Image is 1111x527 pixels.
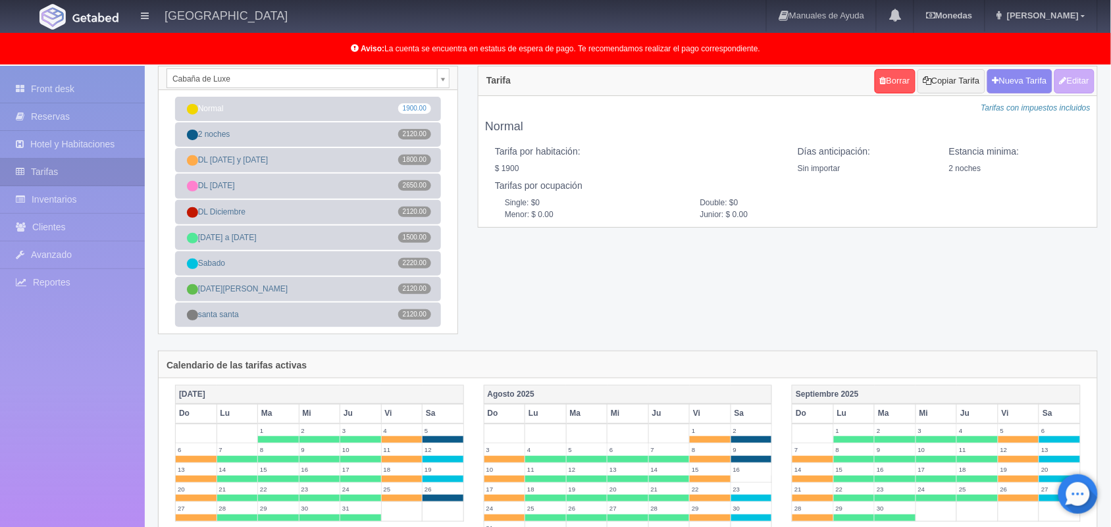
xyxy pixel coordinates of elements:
label: 4 [382,424,423,437]
label: 9 [731,443,772,456]
th: Sa [423,404,464,423]
label: 7 [649,443,690,456]
button: Nueva Tarifa [987,69,1052,93]
b: Aviso: [361,44,384,53]
label: 29 [258,502,299,514]
a: [DATE][PERSON_NAME]2120.00 [175,277,441,301]
span: 2 noches [949,164,981,173]
th: [DATE] [176,386,464,405]
label: 16 [731,463,772,476]
h4: [GEOGRAPHIC_DATA] [165,7,288,23]
label: 26 [423,483,463,495]
a: DL [DATE]2650.00 [175,174,441,198]
label: 16 [299,463,340,476]
label: 8 [258,443,299,456]
label: 8 [690,443,731,456]
label: 21 [792,483,833,495]
th: Lu [525,404,567,423]
th: Sa [731,404,772,423]
label: 1 [258,424,299,437]
label: 14 [792,463,833,476]
th: Lu [833,404,875,423]
label: 21 [649,483,690,495]
label: 16 [875,463,916,476]
label: 30 [299,502,340,514]
th: Do [176,404,217,423]
h4: Calendario de las tarifas activas [167,361,307,370]
label: 10 [916,443,957,456]
label: 17 [340,463,381,476]
label: 13 [607,463,648,476]
label: 19 [998,463,1039,476]
label: 31 [340,502,381,514]
label: 12 [567,463,607,476]
th: Agosto 2025 [484,386,772,405]
th: Mi [299,404,340,423]
label: 6 [607,443,648,456]
label: 22 [258,483,299,495]
label: 2 [875,424,916,437]
label: 11 [525,463,566,476]
label: 25 [957,483,998,495]
label: 20 [607,483,648,495]
th: Ma [566,404,607,423]
label: 1 [834,424,875,437]
label: 23 [875,483,916,495]
label: 4 [957,424,998,437]
label: 11 [957,443,998,456]
label: 24 [340,483,381,495]
label: 24 [916,483,957,495]
label: 15 [258,463,299,476]
label: 27 [1039,483,1080,495]
th: Ju [340,404,382,423]
th: Mi [916,404,957,423]
a: Borrar [875,69,916,93]
th: Lu [217,404,258,423]
h5: Tarifas por ocupación [495,181,1081,191]
i: Tarifas con impuestos incluidos [981,103,1091,113]
label: 28 [217,502,258,514]
a: santa santa2120.00 [175,303,441,327]
label: 5 [567,443,607,456]
span: Double: $0 [690,197,886,209]
span: 2120.00 [398,129,431,139]
label: 7 [792,443,833,456]
label: 14 [649,463,690,476]
label: 23 [731,483,772,495]
label: 3 [484,443,525,456]
span: Sin importar [798,164,840,173]
span: [PERSON_NAME] [1004,11,1079,20]
span: 2120.00 [398,207,431,217]
label: 3 [340,424,381,437]
label: 25 [382,483,423,495]
label: 20 [1039,463,1080,476]
label: 27 [176,502,217,514]
label: 19 [567,483,607,495]
th: Ma [875,404,916,423]
h4: Normal [485,120,1091,134]
th: Vi [998,404,1039,423]
label: 30 [875,502,916,514]
label: 4 [525,443,566,456]
b: Monedas [926,11,972,20]
a: Cabaña de Luxe [167,68,450,88]
th: Do [792,404,834,423]
label: 10 [484,463,525,476]
label: 29 [834,502,875,514]
label: 18 [382,463,423,476]
th: Vi [690,404,731,423]
span: 2120.00 [398,284,431,294]
span: 2650.00 [398,180,431,191]
label: 19 [423,463,463,476]
label: 6 [1039,424,1080,437]
label: 27 [607,502,648,514]
label: 26 [998,483,1039,495]
label: 8 [834,443,875,456]
label: 13 [1039,443,1080,456]
label: 9 [299,443,340,456]
h5: Días anticipación: [798,147,929,157]
label: 12 [423,443,463,456]
label: 1 [690,424,731,437]
label: 22 [834,483,875,495]
label: 17 [916,463,957,476]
